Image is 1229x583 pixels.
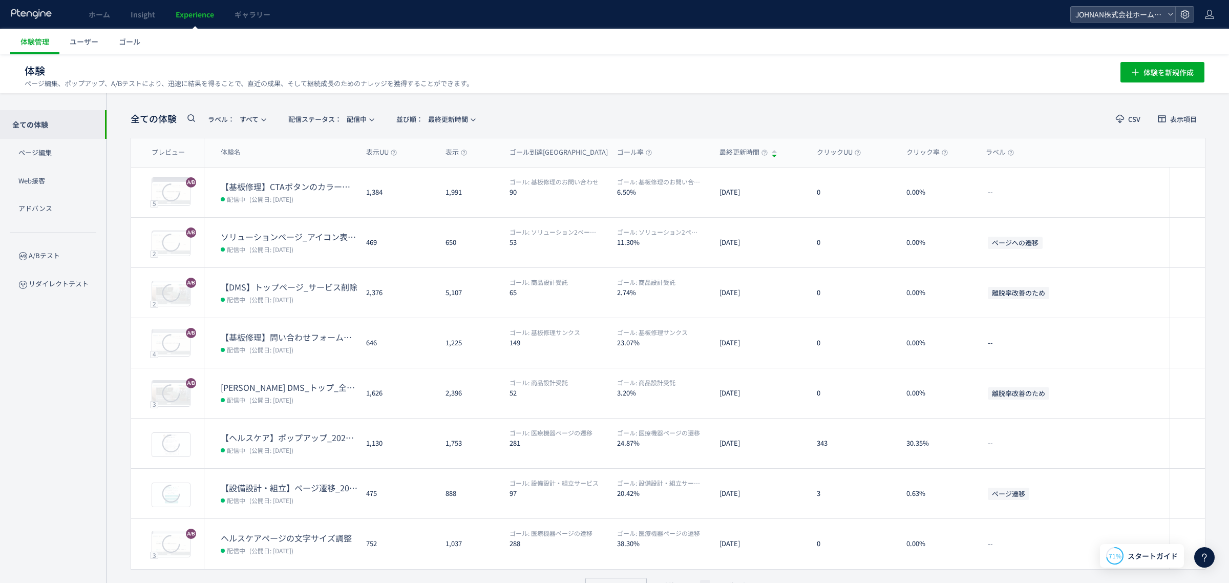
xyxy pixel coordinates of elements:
[1109,551,1121,560] span: 71%
[70,36,98,47] span: ユーザー
[235,9,270,19] span: ギャラリー
[131,9,155,19] span: Insight
[1128,551,1178,561] span: スタートガイド
[20,36,49,47] span: 体験管理
[176,9,214,19] span: Experience
[89,9,110,19] span: ホーム
[119,36,140,47] span: ゴール
[1072,7,1163,22] span: JOHNAN株式会社ホームページ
